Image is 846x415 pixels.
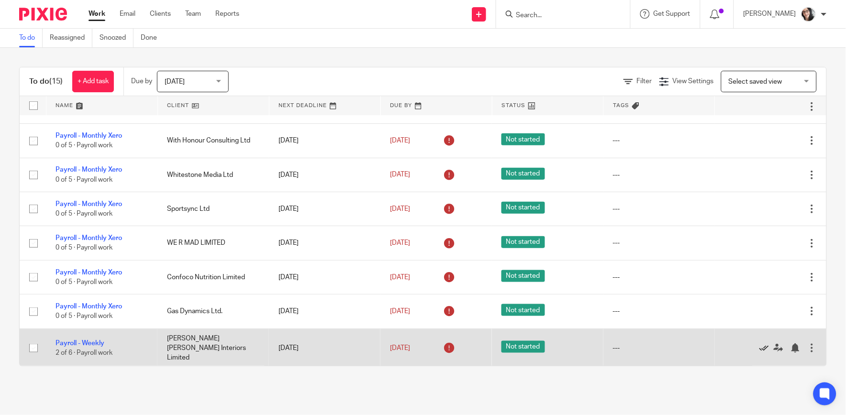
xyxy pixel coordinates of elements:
span: [DATE] [390,274,410,281]
a: To do [19,29,43,47]
span: 0 of 5 · Payroll work [56,313,112,320]
a: Work [89,9,105,19]
span: Not started [501,341,545,353]
span: Not started [501,168,545,180]
span: Select saved view [729,78,782,85]
span: Not started [501,304,545,316]
div: --- [613,204,705,214]
span: Filter [637,78,652,85]
td: With Honour Consulting Ltd [157,124,269,158]
td: WE R MAD LIMITED [157,226,269,260]
span: [DATE] [165,78,185,85]
h1: To do [29,76,63,87]
div: --- [613,273,705,282]
span: [DATE] [390,172,410,178]
p: [PERSON_NAME] [744,9,796,19]
span: Get Support [654,11,690,17]
a: Payroll - Monthly Xero [56,166,122,173]
span: 2 of 6 · Payroll work [56,349,112,356]
td: [PERSON_NAME] [PERSON_NAME] Interiors Limited [157,328,269,367]
td: [DATE] [269,328,380,367]
span: 0 of 5 · Payroll work [56,176,112,183]
td: Gas Dynamics Ltd. [157,295,269,328]
td: [DATE] [269,192,380,226]
a: Mark as done [759,343,774,353]
td: [DATE] [269,260,380,294]
span: [DATE] [390,345,410,351]
span: 0 of 5 · Payroll work [56,142,112,149]
a: Payroll - Weekly [56,340,104,347]
a: Snoozed [100,29,134,47]
div: --- [613,343,705,353]
td: [DATE] [269,158,380,192]
span: Tags [613,103,630,108]
div: --- [613,170,705,180]
span: Not started [501,133,545,145]
a: Email [120,9,135,19]
div: --- [613,136,705,145]
span: View Settings [673,78,714,85]
div: --- [613,238,705,248]
a: Done [141,29,164,47]
img: Pixie [19,8,67,21]
a: Payroll - Monthly Xero [56,132,122,139]
td: Confoco Nutrition Limited [157,260,269,294]
a: Payroll - Monthly Xero [56,201,122,207]
span: [DATE] [390,308,410,315]
span: (15) [49,77,63,85]
a: Payroll - Monthly Xero [56,269,122,276]
span: [DATE] [390,206,410,212]
span: 0 of 5 · Payroll work [56,279,112,285]
td: Sportsync Ltd [157,192,269,226]
a: Team [185,9,201,19]
span: [DATE] [390,137,410,144]
p: Due by [131,76,152,86]
a: Payroll - Monthly Xero [56,303,122,310]
div: --- [613,306,705,316]
span: 0 of 5 · Payroll work [56,245,112,251]
a: Reports [215,9,239,19]
a: Payroll - Monthly Xero [56,235,122,241]
span: Not started [501,202,545,214]
td: [DATE] [269,226,380,260]
img: me%20(1).jpg [801,7,816,22]
a: Clients [150,9,171,19]
span: 0 of 5 · Payroll work [56,210,112,217]
span: [DATE] [390,240,410,246]
input: Search [515,11,601,20]
td: Whitestone Media Ltd [157,158,269,192]
a: Reassigned [50,29,92,47]
a: + Add task [72,71,114,92]
span: Not started [501,270,545,282]
span: Not started [501,236,545,248]
td: [DATE] [269,295,380,328]
td: [DATE] [269,124,380,158]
